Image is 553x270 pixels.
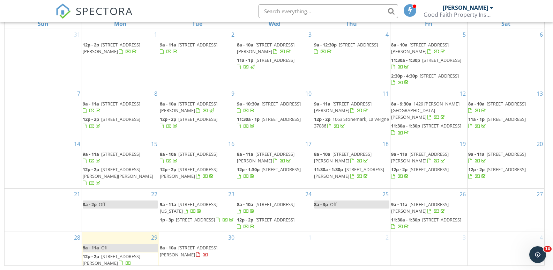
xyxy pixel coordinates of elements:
[467,88,544,138] td: Go to September 13, 2025
[255,57,294,63] span: [STREET_ADDRESS]
[391,123,461,136] a: 11:30a - 1:30p [STREET_ADDRESS]
[237,42,294,54] a: 8a - 10a [STREET_ADDRESS][PERSON_NAME]
[160,101,176,107] span: 8a - 10a
[83,151,140,164] a: 9a - 11a [STREET_ADDRESS]
[467,188,544,232] td: Go to September 27, 2025
[391,200,466,216] a: 9a - 11a [STREET_ADDRESS][PERSON_NAME]
[160,200,235,216] a: 9a - 11a [STREET_ADDRESS][US_STATE]
[178,151,217,157] span: [STREET_ADDRESS]
[237,200,312,216] a: 8a - 10a [STREET_ADDRESS]
[458,189,467,200] a: Go to September 26, 2025
[259,4,398,18] input: Search everything...
[381,189,390,200] a: Go to September 25, 2025
[227,138,236,149] a: Go to September 16, 2025
[339,42,378,48] span: [STREET_ADDRESS]
[468,116,526,129] a: 11a - 1p [STREET_ADDRESS]
[538,29,544,40] a: Go to September 6, 2025
[468,101,526,114] a: 8a - 10a [STREET_ADDRESS]
[314,101,330,107] span: 9a - 11a
[178,116,217,122] span: [STREET_ADDRESS]
[467,29,544,88] td: Go to September 6, 2025
[307,232,313,243] a: Go to October 1, 2025
[237,150,312,165] a: 8a - 11a [STREET_ADDRESS][PERSON_NAME]
[76,3,133,18] span: SPECTORA
[160,166,176,173] span: 12p - 2p
[237,42,294,54] span: [STREET_ADDRESS][PERSON_NAME]
[535,189,544,200] a: Go to September 27, 2025
[82,188,159,232] td: Go to September 22, 2025
[391,56,466,71] a: 11:30a - 1:30p [STREET_ADDRESS]
[160,216,235,224] a: 1p - 3p [STREET_ADDRESS]
[5,88,82,138] td: Go to September 7, 2025
[313,88,390,138] td: Go to September 11, 2025
[422,57,461,63] span: [STREET_ADDRESS]
[391,101,411,107] span: 8a - 9:30a
[314,151,372,164] span: [STREET_ADDRESS][PERSON_NAME]
[73,232,82,243] a: Go to September 28, 2025
[5,232,82,268] td: Go to September 28, 2025
[160,41,235,56] a: 9a - 11a [STREET_ADDRESS]
[314,151,330,157] span: 8a - 10a
[314,166,384,179] a: 11:30a - 1:30p [STREET_ADDRESS][PERSON_NAME]
[83,42,140,54] span: [STREET_ADDRESS][PERSON_NAME]
[237,101,301,114] a: 9a - 10:30a [STREET_ADDRESS]
[160,115,235,130] a: 12p - 2p [STREET_ADDRESS]
[424,11,493,18] div: Good Faith Property Inspections, LLC
[391,201,449,214] span: [STREET_ADDRESS][PERSON_NAME]
[391,123,420,129] span: 11:30a - 1:30p
[391,41,466,56] a: 8a - 10a [STREET_ADDRESS][PERSON_NAME]
[5,29,82,88] td: Go to August 31, 2025
[159,88,236,138] td: Go to September 9, 2025
[101,245,108,251] span: Off
[535,138,544,149] a: Go to September 20, 2025
[153,29,159,40] a: Go to September 1, 2025
[468,150,544,165] a: 9a - 11a [STREET_ADDRESS]
[307,29,313,40] a: Go to September 3, 2025
[262,101,301,107] span: [STREET_ADDRESS]
[391,166,466,181] a: 12p - 2p [STREET_ADDRESS]
[313,29,390,88] td: Go to September 4, 2025
[83,151,99,157] span: 9a - 11a
[160,116,176,122] span: 12p - 2p
[314,201,328,207] span: 8a - 3p
[160,166,217,179] a: 12p - 2p [STREET_ADDRESS][PERSON_NAME]
[391,166,449,179] a: 12p - 2p [STREET_ADDRESS]
[390,138,467,188] td: Go to September 19, 2025
[313,232,390,268] td: Go to October 2, 2025
[160,166,217,179] span: [STREET_ADDRESS][PERSON_NAME]
[83,253,99,260] span: 12p - 2p
[159,188,236,232] td: Go to September 23, 2025
[544,246,552,252] span: 10
[487,151,526,157] span: [STREET_ADDRESS]
[237,56,312,71] a: 11a - 1p [STREET_ADDRESS]
[304,88,313,99] a: Go to September 10, 2025
[237,166,260,173] span: 12p - 1:30p
[237,57,294,70] a: 11a - 1p [STREET_ADDRESS]
[420,73,459,79] span: [STREET_ADDRESS]
[160,245,176,251] span: 8a - 10a
[314,115,389,130] a: 12p - 2p 1063 Stonemark, La Vergne 37086
[391,217,420,223] span: 11:30a - 1:30p
[160,101,217,114] span: [STREET_ADDRESS][PERSON_NAME]
[160,217,235,223] a: 1p - 3p [STREET_ADDRESS]
[176,217,215,223] span: [STREET_ADDRESS]
[159,138,236,188] td: Go to September 16, 2025
[237,57,253,63] span: 11a - 1p
[391,216,466,231] a: 11:30a - 1:30p [STREET_ADDRESS]
[160,151,176,157] span: 8a - 10a
[468,115,544,130] a: 11a - 1p [STREET_ADDRESS]
[391,73,459,86] a: 2:30p - 4:30p [STREET_ADDRESS]
[191,19,204,29] a: Tuesday
[255,217,294,223] span: [STREET_ADDRESS]
[391,101,459,120] a: 8a - 9:30a 1429 [PERSON_NAME][GEOGRAPHIC_DATA][PERSON_NAME]
[422,123,461,129] span: [STREET_ADDRESS]
[236,138,313,188] td: Go to September 17, 2025
[237,201,294,214] a: 8a - 10a [STREET_ADDRESS]
[236,29,313,88] td: Go to September 3, 2025
[255,201,294,207] span: [STREET_ADDRESS]
[55,9,133,24] a: SPECTORA
[237,42,253,48] span: 8a - 10a
[391,42,449,54] span: [STREET_ADDRESS][PERSON_NAME]
[237,166,312,181] a: 12p - 1:30p [STREET_ADDRESS]
[83,101,140,114] a: 9a - 11a [STREET_ADDRESS]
